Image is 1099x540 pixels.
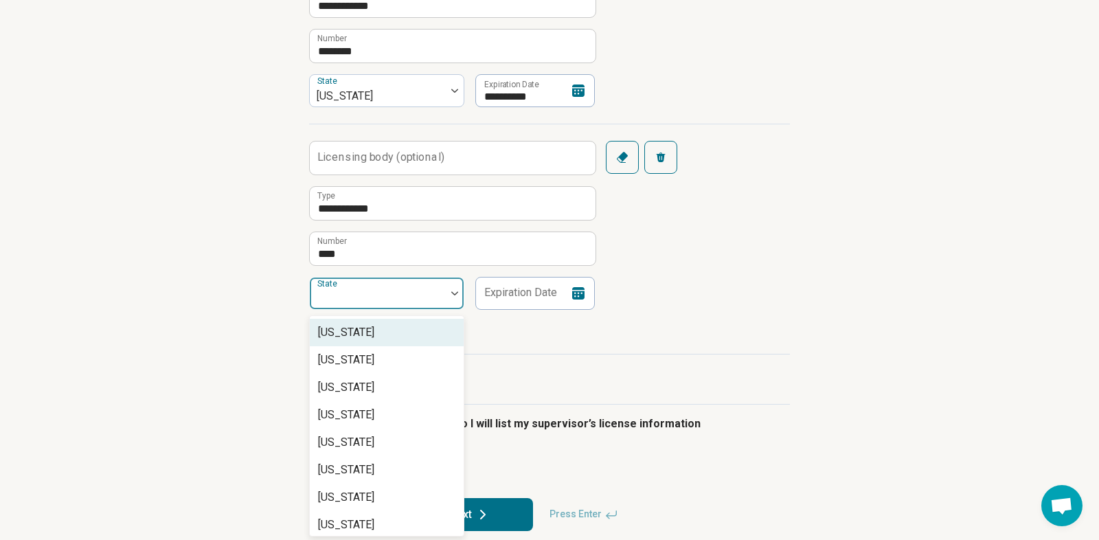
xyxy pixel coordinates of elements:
[317,34,347,43] label: Number
[1041,485,1083,526] div: Open chat
[317,152,444,163] label: Licensing body (optional)
[318,407,374,423] div: [US_STATE]
[317,192,335,200] label: Type
[318,379,374,396] div: [US_STATE]
[317,279,340,289] label: State
[541,498,626,531] span: Press Enter
[318,517,374,533] div: [US_STATE]
[318,489,374,506] div: [US_STATE]
[331,417,701,430] span: I am under supervision, so I will list my supervisor’s license information
[318,352,374,368] div: [US_STATE]
[317,76,340,86] label: State
[318,462,374,478] div: [US_STATE]
[318,324,374,341] div: [US_STATE]
[310,187,596,220] input: credential.licenses.2.name
[318,434,374,451] div: [US_STATE]
[401,498,533,531] button: Next
[317,237,347,245] label: Number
